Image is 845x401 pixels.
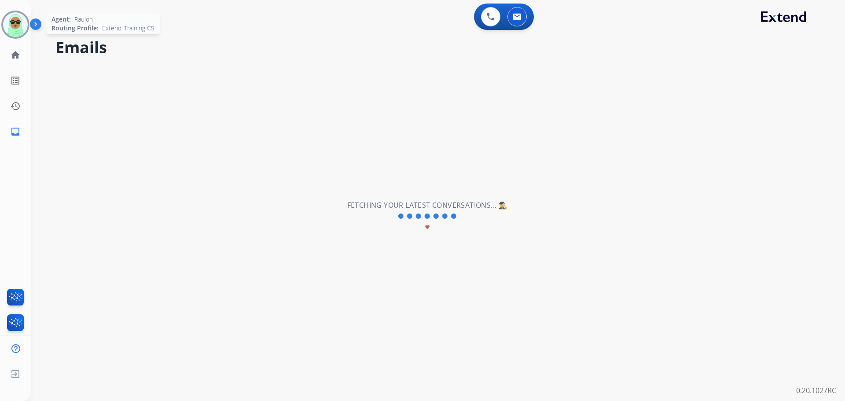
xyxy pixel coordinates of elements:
p: 0.20.1027RC [796,385,836,396]
span: Agent: [51,15,71,24]
mat-icon: inbox [10,126,21,137]
mat-icon: home [10,50,21,60]
img: avatar [3,12,28,37]
mat-icon: list_alt [10,75,21,86]
span: Routing Profile: [51,24,99,33]
span: Extend_Training CS [102,24,154,33]
mat-icon: favorite [425,224,430,230]
span: Raujon [74,15,93,24]
h2: Fetching your latest conversations... 🕵️‍♂️ [347,200,508,210]
mat-icon: history [10,101,21,111]
h2: Emails [55,39,824,56]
